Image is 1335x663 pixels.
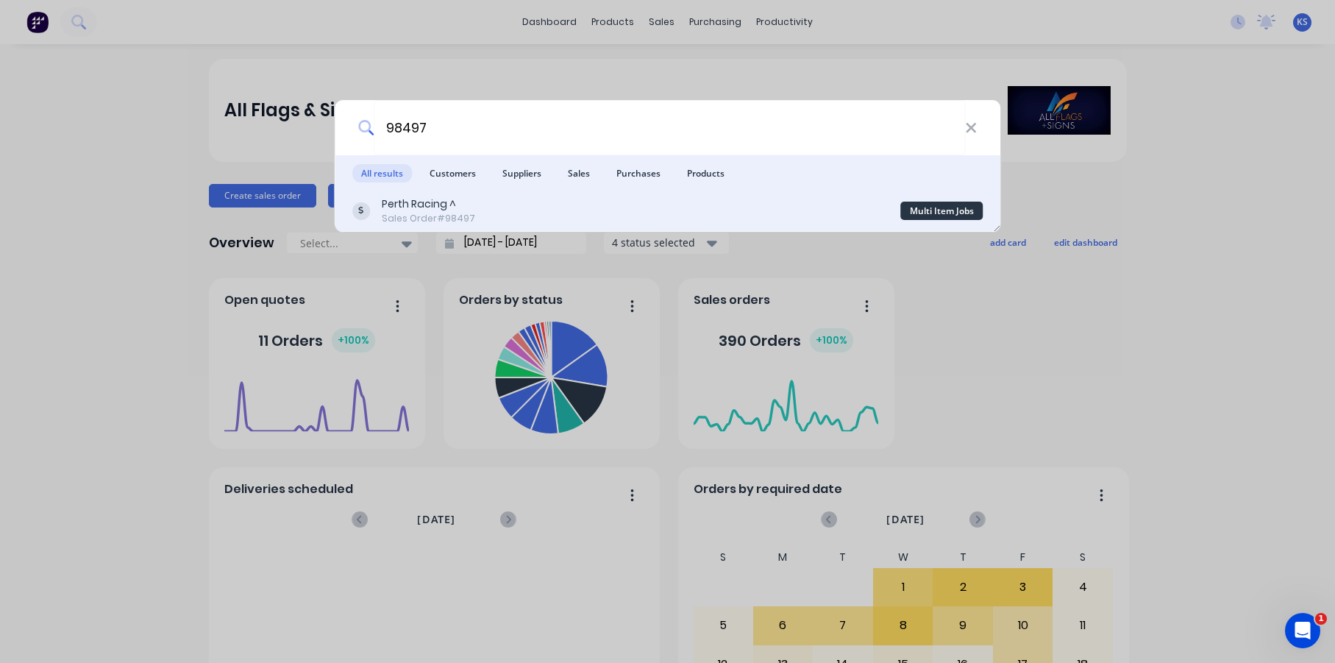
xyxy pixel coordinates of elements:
[900,202,983,220] div: Multi Item Jobs
[352,164,412,182] span: All results
[494,164,550,182] span: Suppliers
[374,100,965,155] input: Start typing a customer or supplier name to create a new order...
[1285,613,1320,648] iframe: Intercom live chat
[382,212,475,225] div: Sales Order #98497
[1315,613,1327,625] span: 1
[421,164,485,182] span: Customers
[382,196,475,212] div: Perth Racing ^
[559,164,599,182] span: Sales
[678,164,733,182] span: Products
[608,164,669,182] span: Purchases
